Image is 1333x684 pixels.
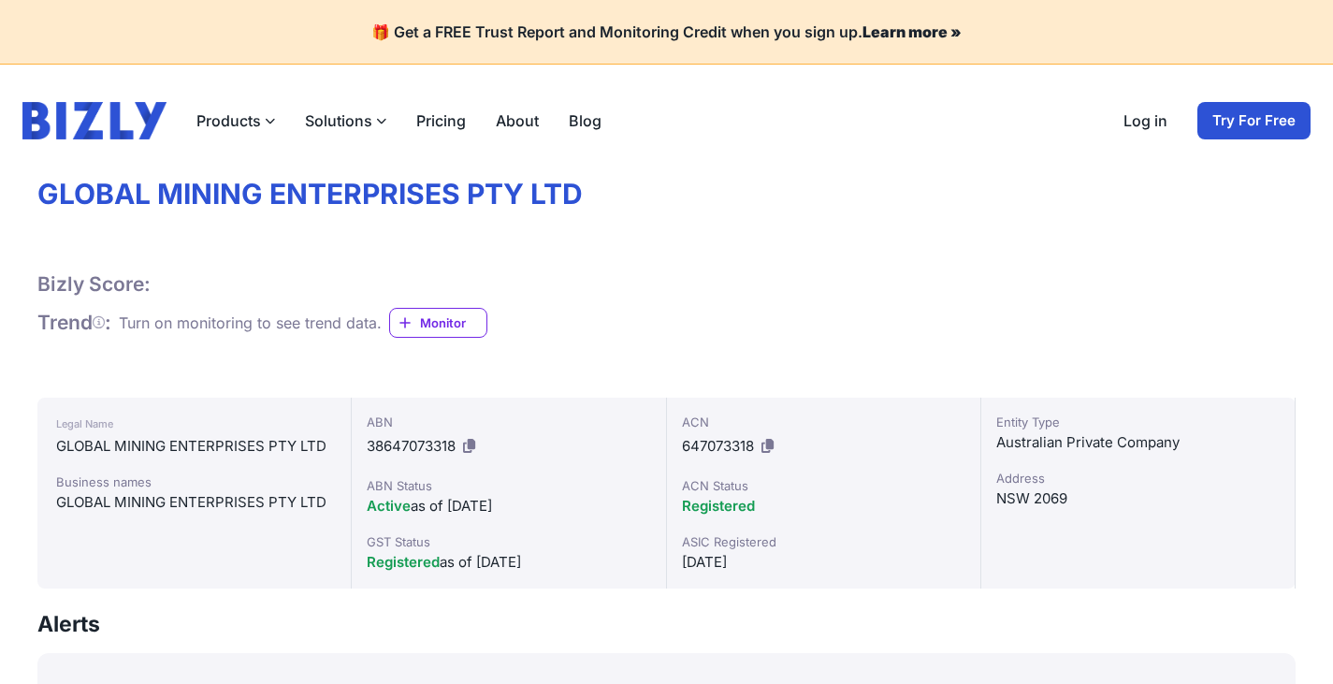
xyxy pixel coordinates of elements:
div: GLOBAL MINING ENTERPRISES PTY LTD [56,435,332,458]
div: Business names [56,473,332,491]
span: 38647073318 [367,437,456,455]
div: [DATE] [682,551,965,574]
div: NSW 2069 [996,488,1280,510]
h1: Bizly Score: [37,272,151,297]
div: Turn on monitoring to see trend data. [119,312,382,334]
a: Monitor [389,308,487,338]
div: as of [DATE] [367,495,650,517]
span: Active [367,497,411,515]
h1: GLOBAL MINING ENTERPRISES PTY LTD [37,177,1296,212]
span: 647073318 [682,437,754,455]
div: as of [DATE] [367,551,650,574]
div: ABN [367,413,650,431]
div: ACN Status [682,476,965,495]
a: About [496,109,539,132]
h4: 🎁 Get a FREE Trust Report and Monitoring Credit when you sign up. [22,22,1311,41]
a: Learn more » [862,22,962,41]
div: Entity Type [996,413,1280,431]
span: Registered [367,553,440,571]
a: Log in [1123,109,1167,132]
a: Blog [569,109,601,132]
div: ABN Status [367,476,650,495]
h1: Trend : [37,311,111,335]
button: Products [196,109,275,132]
a: Try For Free [1197,102,1311,139]
h3: Alerts [37,611,100,638]
div: Address [996,469,1280,488]
button: Solutions [305,109,386,132]
div: Legal Name [56,413,332,435]
span: Registered [682,497,755,515]
div: Australian Private Company [996,431,1280,454]
span: Monitor [420,313,486,332]
div: ASIC Registered [682,532,965,551]
div: ACN [682,413,965,431]
div: GST Status [367,532,650,551]
a: Pricing [416,109,466,132]
div: GLOBAL MINING ENTERPRISES PTY LTD [56,491,332,514]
